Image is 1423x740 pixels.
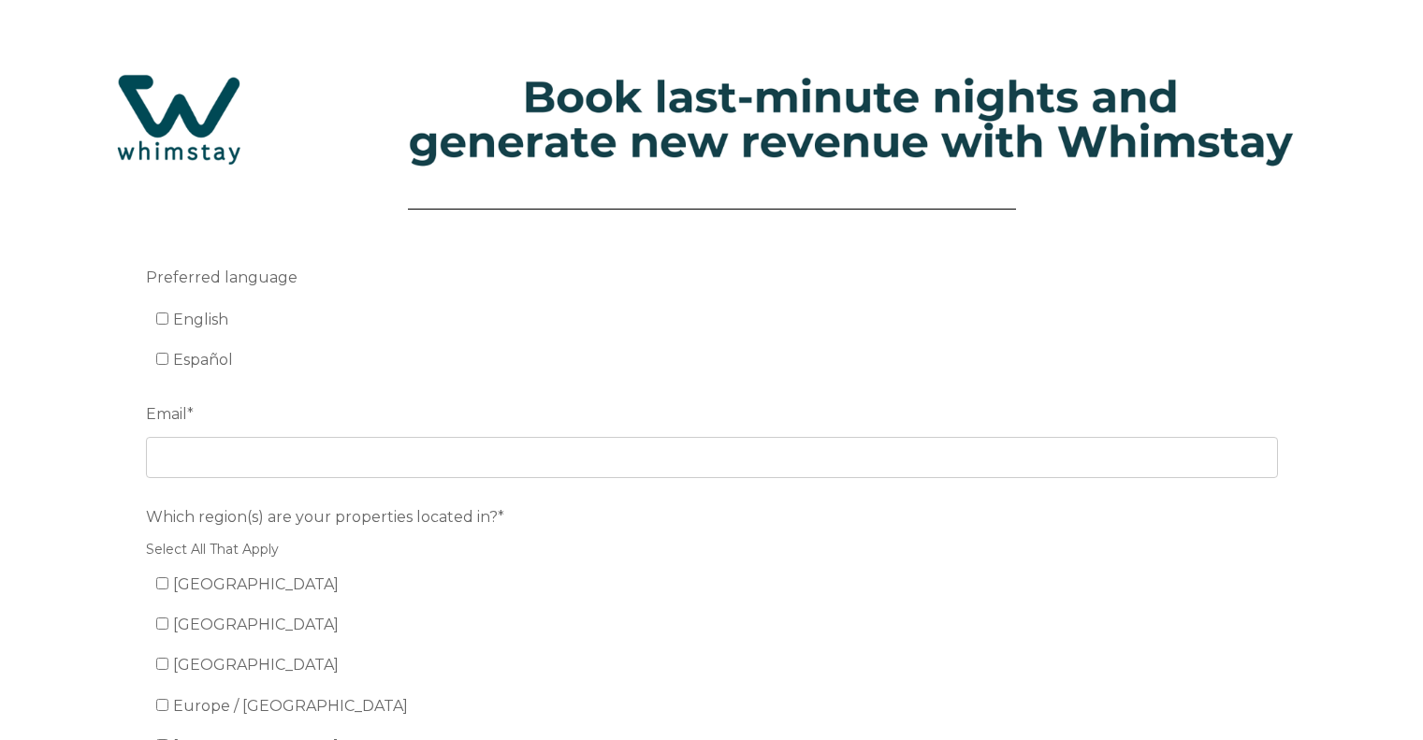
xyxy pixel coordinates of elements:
legend: Select All That Apply [146,540,1278,559]
img: Hubspot header for SSOB (4) [19,46,1404,193]
span: Europe / [GEOGRAPHIC_DATA] [173,697,408,715]
input: [GEOGRAPHIC_DATA] [156,617,168,630]
span: Preferred language [146,263,298,292]
span: English [173,311,228,328]
span: [GEOGRAPHIC_DATA] [173,575,339,593]
span: Which region(s) are your properties located in?* [146,502,504,531]
input: English [156,312,168,325]
span: [GEOGRAPHIC_DATA] [173,656,339,674]
input: [GEOGRAPHIC_DATA] [156,658,168,670]
span: [GEOGRAPHIC_DATA] [173,616,339,633]
input: [GEOGRAPHIC_DATA] [156,577,168,589]
span: Email [146,399,187,428]
span: Español [173,351,233,369]
input: Español [156,353,168,365]
input: Europe / [GEOGRAPHIC_DATA] [156,699,168,711]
